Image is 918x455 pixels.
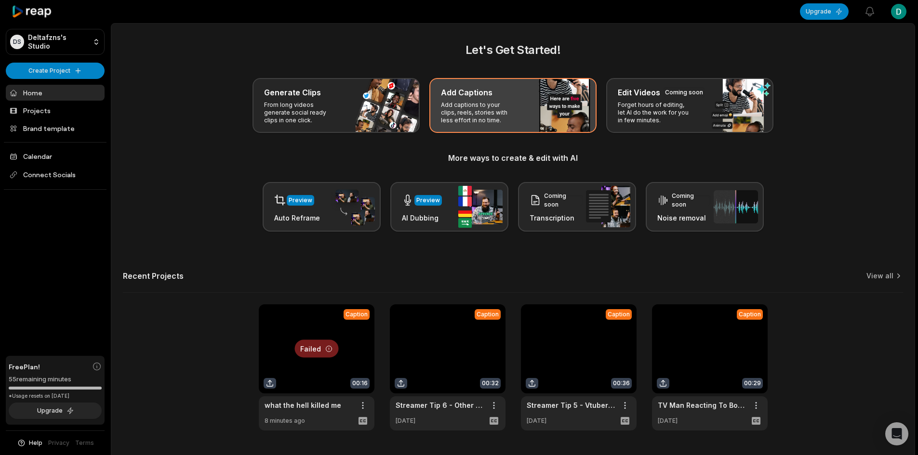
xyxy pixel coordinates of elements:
span: Connect Socials [6,166,105,183]
div: Coming soon [665,88,703,97]
h2: Recent Projects [123,271,184,281]
h3: Transcription [530,213,583,223]
a: Projects [6,103,105,118]
a: Brand template [6,120,105,136]
a: Calendar [6,148,105,164]
h3: Add Captions [441,87,492,98]
div: Open Intercom Messenger [885,422,908,445]
img: auto_reframe.png [331,188,375,226]
img: ai_dubbing.png [458,186,503,228]
span: Free Plan! [9,362,40,372]
p: From long videos generate social ready clips in one click. [264,101,339,124]
div: Coming soon [544,192,581,209]
img: transcription.png [586,186,630,227]
a: View all [866,271,893,281]
h3: AI Dubbing [402,213,442,223]
button: Help [17,439,42,447]
h3: More ways to create & edit with AI [123,152,903,164]
div: Coming soon [672,192,709,209]
div: 55 remaining minutes [9,375,102,384]
h3: Noise removal [657,213,711,223]
button: Upgrade [9,403,102,419]
div: Preview [289,196,312,205]
h3: Auto Reframe [274,213,320,223]
a: Home [6,85,105,101]
h3: Edit Videos [618,87,660,98]
p: Forget hours of editing, let AI do the work for you in few minutes. [618,101,692,124]
button: Create Project [6,63,105,79]
button: Upgrade [800,3,849,20]
p: Add captions to your clips, reels, stories with less effort in no time. [441,101,516,124]
a: Terms [75,439,94,447]
h2: Let's Get Started! [123,41,903,59]
img: noise_removal.png [714,190,758,223]
h3: Generate Clips [264,87,321,98]
p: Deltafzns's Studio [28,33,89,51]
div: what the hell killed me [265,400,341,410]
a: Streamer Tip 5 - Vtuber Model [527,400,615,410]
a: Privacy [48,439,69,447]
div: *Usage resets on [DATE] [9,392,102,400]
a: Streamer Tip 6 - Other Platforms [396,400,484,410]
span: Help [29,439,42,447]
div: Preview [416,196,440,205]
a: TV Man Reacting To Borderlands Stroy Trailer Part 4 [658,400,746,410]
div: DS [10,35,24,49]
